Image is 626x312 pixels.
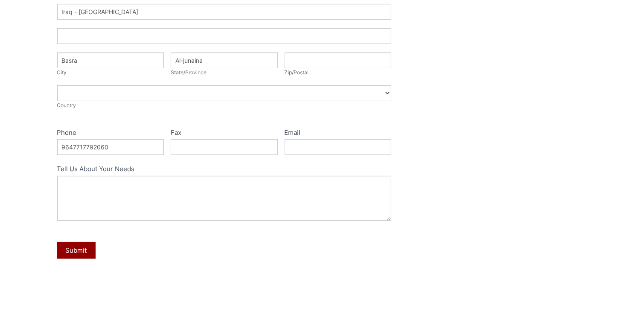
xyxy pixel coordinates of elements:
[57,68,164,77] div: City
[57,242,96,259] button: Submit
[171,127,278,140] label: Fax
[285,68,392,77] div: Zip/Postal
[57,127,164,140] label: Phone
[57,163,392,176] label: Tell Us About Your Needs
[57,101,392,110] div: Country
[285,127,392,140] label: Email
[171,68,278,77] div: State/Province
